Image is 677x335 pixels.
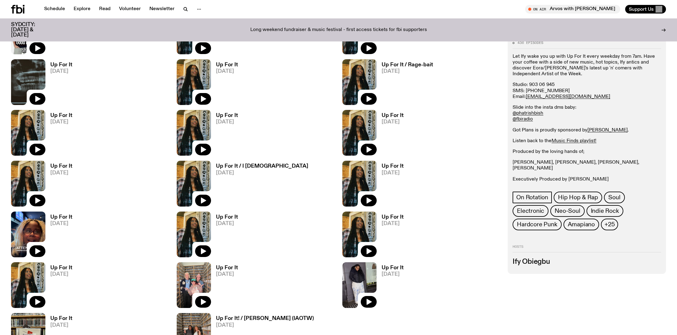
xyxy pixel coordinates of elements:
p: Long weekend fundraiser & music festival - first access tickets for fbi supporters [250,27,427,33]
span: [DATE] [382,221,404,226]
h3: Up For It [50,113,72,118]
a: Up For It[DATE] [377,113,404,156]
button: Support Us [625,5,666,14]
h3: Up For It [50,316,72,321]
span: On Rotation [516,194,548,201]
img: Ify - a Brown Skin girl with black braided twists, looking up to the side with her tongue stickin... [342,59,377,105]
img: Ify - a Brown Skin girl with black braided twists, looking up to the side with her tongue stickin... [11,161,45,206]
p: Listen back to the [513,138,661,144]
img: Ify - a Brown Skin girl with black braided twists, looking up to the side with her tongue stickin... [177,212,211,257]
a: Up For It / Rage-bait[DATE] [377,62,433,105]
h3: Up For It [216,265,238,271]
a: Up For It[DATE] [211,113,238,156]
h3: Up For It [382,265,404,271]
h3: Up For It / Rage-bait [382,62,433,68]
span: [DATE] [382,119,404,125]
a: Volunteer [115,5,144,14]
a: Electronic [513,205,548,217]
a: Read [95,5,114,14]
p: Executively Produced by [PERSON_NAME] [513,177,661,182]
a: Soul [604,192,625,203]
a: Up For It[DATE] [45,164,72,206]
span: +25 [605,221,614,228]
span: 436 episodes [517,41,543,45]
span: Soul [608,194,620,201]
img: Ify - a Brown Skin girl with black braided twists, looking up to the side with her tongue stickin... [342,110,377,156]
a: [EMAIL_ADDRESS][DOMAIN_NAME] [526,94,610,99]
h3: Up For It [50,164,72,169]
span: Hardcore Punk [517,221,557,228]
h3: Up For It [50,215,72,220]
a: Up For It[DATE] [45,215,72,257]
a: Up For It[DATE] [211,62,238,105]
h2: Hosts [513,245,661,252]
img: Ify - a Brown Skin girl with black braided twists, looking up to the side with her tongue stickin... [11,262,45,308]
h3: Up For It [50,62,72,68]
p: Slide into the insta dms baby: [513,105,661,123]
h3: Up For It / I [DEMOGRAPHIC_DATA] [216,164,308,169]
span: [DATE] [382,272,404,277]
span: [DATE] [50,272,72,277]
span: Indie Rock [591,208,619,214]
p: Got Plans is proudly sponsored by . [513,127,661,133]
p: Let Ify wake you up with Up For It every weekday from 7am. Have your coffee with a side of new mu... [513,54,661,77]
span: [DATE] [50,69,72,74]
a: Up For It / I [DEMOGRAPHIC_DATA][DATE] [211,164,308,206]
a: @phatrishbish [513,111,543,116]
button: On AirArvos with [PERSON_NAME] [525,5,620,14]
a: Explore [70,5,94,14]
h3: Up For It [382,113,404,118]
h3: Up For It [382,164,404,169]
span: Support Us [629,6,654,12]
span: [DATE] [382,69,433,74]
img: Ify - a Brown Skin girl with black braided twists, looking up to the side with her tongue stickin... [342,212,377,257]
a: Up For It[DATE] [45,265,72,308]
span: [DATE] [382,170,404,176]
span: Electronic [517,208,544,214]
a: Indie Rock [587,205,623,217]
a: Neo-Soul [550,205,584,217]
a: Up For It[DATE] [45,62,72,105]
a: Newsletter [146,5,178,14]
h3: Up For It! / [PERSON_NAME] (IAOTW) [216,316,314,321]
h3: Up For It [50,265,72,271]
a: Music Finds playlist! [552,138,596,143]
a: On Rotation [513,192,552,203]
img: Ify - a Brown Skin girl with black braided twists, looking up to the side with her tongue stickin... [177,59,211,105]
img: Ify - a Brown Skin girl with black braided twists, looking up to the side with her tongue stickin... [11,110,45,156]
img: Ify - a Brown Skin girl with black braided twists, looking up to the side with her tongue stickin... [342,161,377,206]
img: Ify - a Brown Skin girl with black braided twists, looking up to the side with her tongue stickin... [177,161,211,206]
button: +25 [601,219,618,230]
span: [DATE] [216,221,238,226]
p: Produced by the loving hands of; [513,149,661,155]
span: [DATE] [50,221,72,226]
span: [DATE] [216,69,238,74]
span: Hip Hop & Rap [558,194,598,201]
a: [PERSON_NAME] [587,128,628,133]
a: Up For It[DATE] [211,265,238,308]
a: Hardcore Punk [513,219,561,230]
h3: SYDCITY: [DATE] & [DATE] [11,22,50,38]
span: [DATE] [50,170,72,176]
span: [DATE] [50,323,72,328]
a: Up For It[DATE] [45,113,72,156]
img: Ify - a Brown Skin girl with black braided twists, looking up to the side with her tongue stickin... [177,110,211,156]
p: Studio: 903 06 945 SMS: [PHONE_NUMBER] Email: [513,82,661,100]
h3: Up For It [382,215,404,220]
h3: Up For It [216,215,238,220]
h3: Up For It [216,62,238,68]
a: Up For It[DATE] [211,215,238,257]
span: [DATE] [216,119,238,125]
span: [DATE] [216,170,308,176]
span: [DATE] [216,323,314,328]
h3: Up For It [216,113,238,118]
p: [PERSON_NAME], [PERSON_NAME], [PERSON_NAME], [PERSON_NAME] [513,160,661,171]
a: Schedule [40,5,69,14]
span: Neo-Soul [555,208,580,214]
a: Up For It[DATE] [377,164,404,206]
span: [DATE] [216,272,238,277]
a: Up For It[DATE] [377,265,404,308]
h3: Ify Obiegbu [513,259,661,265]
span: [DATE] [50,119,72,125]
a: Amapiano [564,219,599,230]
